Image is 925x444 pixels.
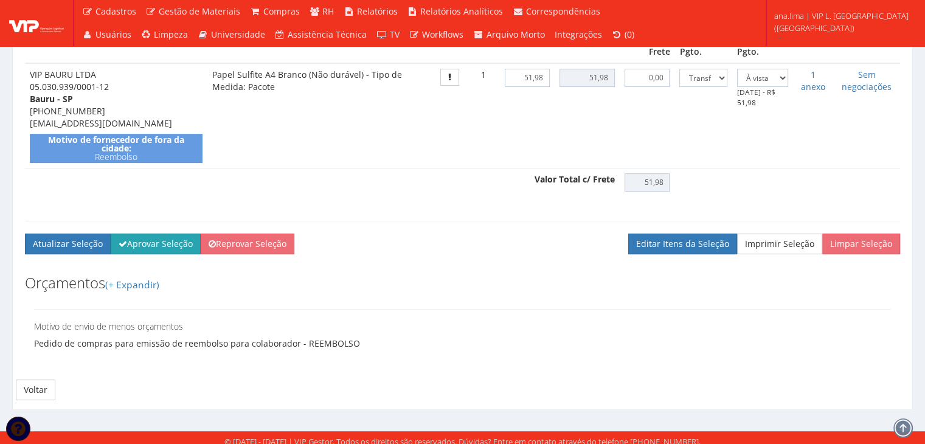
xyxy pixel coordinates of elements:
[30,134,203,163] div: Reembolso
[487,29,545,40] span: Arquivo Morto
[154,29,188,40] span: Limpeza
[422,29,463,40] span: Workflows
[201,234,294,254] a: Reprovar Seleção
[48,134,184,154] strong: Motivo de fornecedor de fora da cidade:
[159,5,240,17] span: Gestão de Materiais
[9,14,64,32] img: logo
[34,338,891,350] p: Pedido de compras para emissão de reembolso para colaborador - REEMBOLSO
[774,10,909,34] span: ana.lima | VIP L. [GEOGRAPHIC_DATA] ([GEOGRAPHIC_DATA])
[263,5,300,17] span: Compras
[607,23,640,46] a: (0)
[16,380,55,400] a: Voltar
[34,322,891,331] h5: Motivo de envio de menos orçamentos
[95,5,136,17] span: Cadastros
[420,5,503,17] span: Relatórios Analíticos
[625,29,634,40] span: (0)
[555,29,602,40] span: Integrações
[467,63,500,168] td: 1
[737,234,822,254] a: Imprimir Seleção
[30,93,73,105] strong: Bauru - SP
[842,69,892,92] a: Sem negociações
[357,5,398,17] span: Relatórios
[288,29,367,40] span: Assistência Técnica
[193,23,270,46] a: Universidade
[207,63,435,168] td: Papel Sulfite A4 Branco (Não durável) - Tipo de Medida: Pacote
[822,234,900,254] button: Limpar Seleção
[25,63,207,168] td: VIP BAURU LTDA 05.030.939/0001-12 [PHONE_NUMBER] [EMAIL_ADDRESS][DOMAIN_NAME]
[25,234,111,254] button: Atualizar Seleção
[404,23,469,46] a: Workflows
[628,234,737,254] a: Editar Itens da Seleção
[550,23,607,46] a: Integrações
[390,29,400,40] span: TV
[111,234,201,254] button: Aprovar Seleção
[105,278,159,291] a: (+ Expandir)
[136,23,193,46] a: Limpeza
[801,69,825,92] a: 1 anexo
[468,23,550,46] a: Arquivo Morto
[25,168,620,196] th: Valor Total c/ Frete
[95,29,131,40] span: Usuários
[25,275,900,291] h3: Orçamentos
[270,23,372,46] a: Assistência Técnica
[77,23,136,46] a: Usuários
[322,5,334,17] span: RH
[737,87,775,107] small: [DATE] - R$ 51,98
[211,29,265,40] span: Universidade
[526,5,600,17] span: Correspondências
[372,23,404,46] a: TV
